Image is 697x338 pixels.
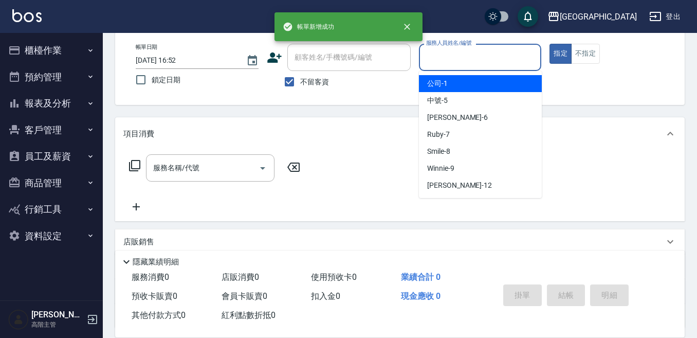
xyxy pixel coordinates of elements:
button: 商品管理 [4,170,99,197]
button: 指定 [549,44,572,64]
button: Choose date, selected date is 2025-10-05 [240,48,265,73]
div: [GEOGRAPHIC_DATA] [560,10,637,23]
span: 使用預收卡 0 [311,272,357,282]
p: 隱藏業績明細 [133,257,179,268]
button: save [518,6,538,27]
img: Logo [12,9,42,22]
div: 店販銷售 [115,229,685,254]
span: 業績合計 0 [401,272,441,282]
span: Winnie -9 [427,163,454,174]
p: 高階主管 [31,320,84,329]
span: 其他付款方式 0 [132,310,186,320]
button: 櫃檯作業 [4,37,99,64]
span: 鎖定日期 [152,75,180,85]
input: YYYY/MM/DD hh:mm [136,52,236,69]
span: 服務消費 0 [132,272,169,282]
span: 店販消費 0 [222,272,259,282]
button: 資料設定 [4,223,99,250]
p: 項目消費 [123,129,154,139]
span: Ruby -7 [427,129,450,140]
img: Person [8,309,29,330]
button: 員工及薪資 [4,143,99,170]
span: 現金應收 0 [401,291,441,301]
button: 行銷工具 [4,196,99,223]
span: [PERSON_NAME] -6 [427,112,488,123]
span: 預收卡販賣 0 [132,291,177,301]
label: 服務人員姓名/編號 [426,39,471,47]
button: 登出 [645,7,685,26]
button: Open [254,160,271,176]
span: 公司 -1 [427,78,448,89]
span: 中號 -5 [427,95,448,106]
h5: [PERSON_NAME] [31,310,84,320]
span: 紅利點數折抵 0 [222,310,276,320]
button: 報表及分析 [4,90,99,117]
button: [GEOGRAPHIC_DATA] [543,6,641,27]
span: 不留客資 [300,77,329,87]
span: 扣入金 0 [311,291,340,301]
label: 帳單日期 [136,43,157,51]
button: close [396,15,418,38]
button: 預約管理 [4,64,99,91]
span: 會員卡販賣 0 [222,291,267,301]
p: 店販銷售 [123,237,154,247]
button: 客戶管理 [4,117,99,144]
div: 項目消費 [115,117,685,150]
button: 不指定 [571,44,600,64]
span: Smile -8 [427,146,450,157]
span: [PERSON_NAME] -12 [427,180,492,191]
span: 帳單新增成功 [283,22,334,32]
